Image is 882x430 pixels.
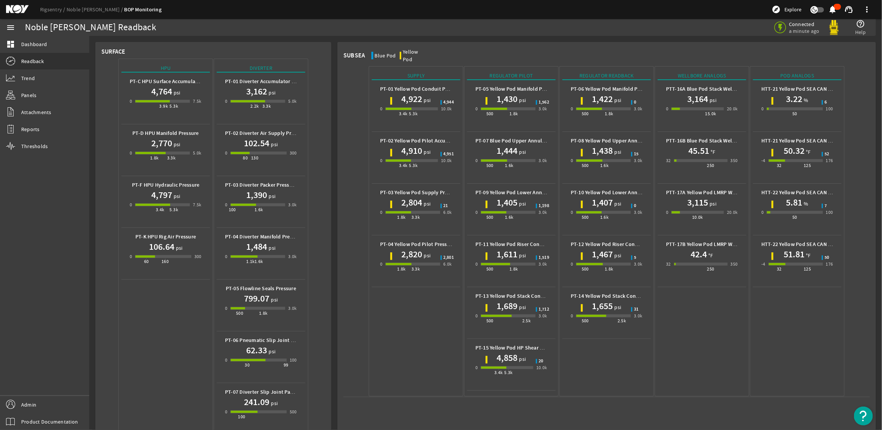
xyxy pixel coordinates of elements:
[255,206,263,213] div: 1.6k
[605,110,613,118] div: 1.8k
[247,189,267,201] h1: 1,390
[571,157,573,164] div: 0
[786,196,802,209] h1: 5.81
[475,137,581,144] b: PT-07 Blue Pod Upper Annular Pilot Pressure
[634,105,643,113] div: 3.0k
[825,204,827,208] span: 7
[244,292,270,305] h1: 799.07
[226,285,296,292] b: PT-05 Flowline Seals Pressure
[21,401,36,408] span: Admin
[144,258,149,265] div: 60
[634,204,636,208] span: 0
[509,265,518,273] div: 1.8k
[731,157,738,164] div: 350
[666,137,776,144] b: PTT-16B Blue Pod Stack Wellbore Temperature
[613,148,621,156] span: psi
[539,312,547,320] div: 3.0k
[443,204,448,208] span: 21
[21,125,40,133] span: Reports
[571,137,669,144] b: PT-08 Yellow Pod Upper Annular Pressure
[600,162,609,169] div: 1.6k
[225,149,227,157] div: 0
[467,72,556,80] div: Regulator Pilot
[149,241,174,253] h1: 106.64
[486,162,494,169] div: 500
[244,396,270,408] h1: 241.09
[130,253,132,260] div: 0
[267,244,276,252] span: psi
[582,213,589,221] div: 500
[225,181,297,189] b: PT-03 Diverter Packer Pressure
[443,152,454,156] span: 4,951
[571,105,573,113] div: 0
[539,209,547,216] div: 3.0k
[422,200,431,207] span: psi
[409,162,418,169] div: 5.3k
[666,85,766,93] b: PTT-16A Blue Pod Stack Wellbore Pressure
[804,265,811,273] div: 125
[21,108,51,116] span: Attachments
[522,317,531,325] div: 2.5k
[250,102,259,110] div: 2.2k
[21,142,48,150] span: Thresholds
[692,213,703,221] div: 10.0k
[666,241,781,248] b: PTT-17B Yellow Pod LMRP Wellbore Temperature
[761,137,863,144] b: HTT-21 Yellow Pod SEA CAN 1 Temperature
[288,201,297,209] div: 3.0k
[825,100,827,105] span: 6
[288,97,297,105] div: 5.0k
[634,307,639,312] span: 31
[225,253,227,260] div: 0
[288,253,297,260] div: 3.0k
[707,265,714,273] div: 250
[247,85,267,97] h1: 3,162
[571,209,573,216] div: 0
[172,89,180,96] span: psi
[151,137,172,149] h1: 2,770
[605,265,613,273] div: 1.8k
[708,96,717,104] span: psi
[688,93,708,105] h1: 3,164
[40,6,67,13] a: Rigsentry
[262,102,271,110] div: 3.3k
[658,72,746,80] div: Wellbore Analogs
[666,260,671,268] div: 32
[497,196,518,209] h1: 1,405
[828,5,837,14] mat-icon: notifications
[422,148,431,156] span: psi
[225,356,227,364] div: 0
[156,206,165,213] div: 3.4k
[21,40,47,48] span: Dashboard
[802,200,808,207] span: %
[475,260,478,268] div: 0
[854,407,873,425] button: Open Resource Center
[727,105,738,113] div: 20.0k
[225,337,311,344] b: PT-06 Pneumatic Slip Joint Pressure
[634,255,636,260] span: 5
[613,200,621,207] span: psi
[582,265,589,273] div: 500
[600,213,609,221] div: 1.6k
[270,399,278,407] span: psi
[613,96,621,104] span: psi
[777,265,782,273] div: 32
[194,253,202,260] div: 300
[826,209,833,216] div: 100
[784,145,804,157] h1: 50.32
[634,152,639,156] span: 15
[411,265,420,273] div: 3.3k
[167,154,176,162] div: 3.3k
[290,356,297,364] div: 100
[475,157,478,164] div: 0
[380,105,382,113] div: 0
[592,93,613,105] h1: 1,422
[475,209,478,216] div: 0
[789,21,821,28] span: Connected
[380,157,382,164] div: 0
[267,348,276,355] span: psi
[592,300,613,312] h1: 1,655
[518,148,526,156] span: psi
[486,317,494,325] div: 500
[539,105,547,113] div: 3.0k
[856,19,865,28] mat-icon: help_outline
